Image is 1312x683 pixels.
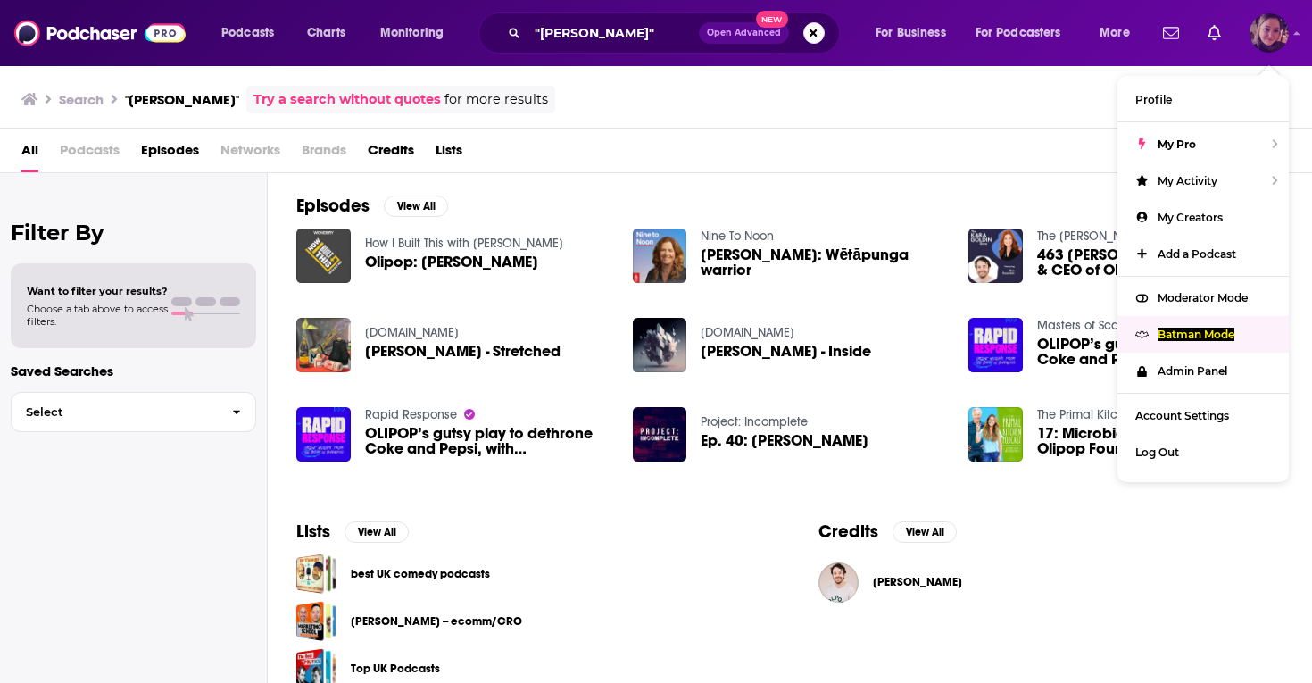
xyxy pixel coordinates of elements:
[876,21,946,46] span: For Business
[701,344,871,359] a: Ben Goodwin - Inside
[1037,247,1283,278] a: 463 Ben Goodwin: Co-Founder & CEO of OLIPOP
[296,195,370,217] h2: Episodes
[27,303,168,328] span: Choose a tab above to access filters.
[365,407,457,422] a: Rapid Response
[633,318,687,372] img: Ben Goodwin - Inside
[1100,21,1130,46] span: More
[12,406,218,418] span: Select
[495,12,857,54] div: Search podcasts, credits, & more...
[701,229,774,244] a: Nine To Noon
[1158,174,1217,187] span: My Activity
[444,89,548,110] span: for more results
[707,29,781,37] span: Open Advanced
[1117,236,1289,272] a: Add a Podcast
[1158,137,1196,151] span: My Pro
[1117,199,1289,236] a: My Creators
[1117,76,1289,482] ul: Show profile menu
[818,562,859,603] img: Ben Goodwin
[1037,407,1188,422] a: The Primal Kitchen Podcast
[1117,397,1289,434] a: Account Settings
[1037,247,1283,278] span: 463 [PERSON_NAME]: Co-Founder & CEO of OLIPOP
[302,136,346,172] span: Brands
[964,19,1087,47] button: open menu
[699,22,789,44] button: Open AdvancedNew
[818,554,1283,611] button: Ben GoodwinBen Goodwin
[27,285,168,297] span: Want to filter your results?
[818,521,878,543] h2: Credits
[368,136,414,172] span: Credits
[295,19,356,47] a: Charts
[365,236,563,251] a: How I Built This with Guy Raz
[976,21,1061,46] span: For Podcasters
[968,318,1023,372] img: OLIPOP’s gutsy play to dethrone Coke and Pepsi, with Ben Goodwin
[253,89,441,110] a: Try a search without quotes
[296,601,336,641] a: Dylan Ander -- ecomm/CRO
[60,136,120,172] span: Podcasts
[893,521,957,543] button: View All
[21,136,38,172] a: All
[1250,13,1289,53] img: User Profile
[1037,318,1129,333] a: Masters of Scale
[633,229,687,283] img: Ben Goodwin: Wētāpunga warrior
[11,362,256,379] p: Saved Searches
[968,229,1023,283] a: 463 Ben Goodwin: Co-Founder & CEO of OLIPOP
[1135,409,1229,422] span: Account Settings
[968,407,1023,462] img: 17: Microbiome Sweet Talk with Olipop Founders Ben Goodwin & David Lester
[141,136,199,172] span: Episodes
[436,136,462,172] a: Lists
[1135,446,1179,459] span: Log Out
[527,19,699,47] input: Search podcasts, credits, & more...
[701,247,947,278] a: Ben Goodwin: Wētāpunga warrior
[701,325,794,340] a: FWD.DJ
[365,254,538,270] a: Olipop: Ben Goodwin
[221,21,274,46] span: Podcasts
[351,612,522,631] a: [PERSON_NAME] -- ecomm/CRO
[11,392,256,432] button: Select
[1200,18,1228,48] a: Show notifications dropdown
[14,16,186,50] a: Podchaser - Follow, Share and Rate Podcasts
[380,21,444,46] span: Monitoring
[1037,337,1283,367] a: OLIPOP’s gutsy play to dethrone Coke and Pepsi, with Ben Goodwin
[1158,364,1227,378] span: Admin Panel
[296,195,448,217] a: EpisodesView All
[365,426,611,456] a: OLIPOP’s gutsy play to dethrone Coke and Pepsi, with Ben Goodwin
[1037,426,1283,456] span: 17: Microbiome Sweet Talk with Olipop Founders [PERSON_NAME] & [PERSON_NAME]
[633,407,687,462] img: Ep. 40: Ben Goodwin
[365,426,611,456] span: OLIPOP’s gutsy play to dethrone Coke and Pepsi, with [PERSON_NAME]
[756,11,788,28] span: New
[1158,247,1236,261] span: Add a Podcast
[1087,19,1152,47] button: open menu
[365,254,538,270] span: Olipop: [PERSON_NAME]
[296,318,351,372] img: Ben Goodwin - Stretched
[701,247,947,278] span: [PERSON_NAME]: Wētāpunga warrior
[307,21,345,46] span: Charts
[125,91,239,108] h3: "[PERSON_NAME]"
[368,19,467,47] button: open menu
[701,414,808,429] a: Project: Incomplete
[701,344,871,359] span: [PERSON_NAME] - Inside
[365,344,561,359] span: [PERSON_NAME] - Stretched
[1250,13,1289,53] button: Show profile menu
[296,229,351,283] img: Olipop: Ben Goodwin
[351,659,440,679] a: Top UK Podcasts
[365,325,459,340] a: FWD.DJ
[384,196,448,217] button: View All
[873,575,962,589] a: Ben Goodwin
[1037,337,1283,367] span: OLIPOP’s gutsy play to dethrone Coke and Pepsi, with [PERSON_NAME]
[1250,13,1289,53] span: Logged in as Sydneyk
[1037,426,1283,456] a: 17: Microbiome Sweet Talk with Olipop Founders Ben Goodwin & David Lester
[345,521,409,543] button: View All
[209,19,297,47] button: open menu
[1156,18,1186,48] a: Show notifications dropdown
[11,220,256,246] h2: Filter By
[873,575,962,589] span: [PERSON_NAME]
[351,564,490,584] a: best UK comedy podcasts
